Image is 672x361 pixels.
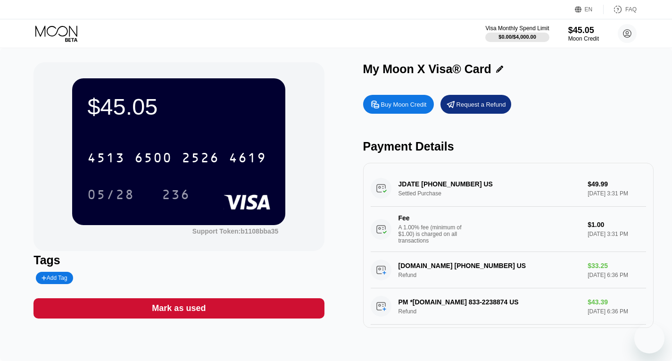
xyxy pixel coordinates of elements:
div: 05/28 [87,188,134,203]
div: FeeA 1.00% fee (minimum of $1.00) is charged on all transactions$1.00[DATE] 3:31 PM [371,207,646,252]
div: Add Tag [36,272,73,284]
div: Add Tag [41,275,67,281]
div: Mark as used [33,298,324,319]
div: Buy Moon Credit [381,101,427,109]
div: $45.05 [568,25,599,35]
iframe: Button to launch messaging window [634,323,664,353]
div: Payment Details [363,140,654,153]
div: $1.00 [588,221,646,228]
div: Fee [398,214,465,222]
div: 236 [162,188,190,203]
div: Support Token: b1108bba35 [192,227,279,235]
div: 6500 [134,151,172,167]
div: My Moon X Visa® Card [363,62,491,76]
div: Request a Refund [440,95,511,114]
div: Moon Credit [568,35,599,42]
div: Buy Moon Credit [363,95,434,114]
div: FAQ [625,6,637,13]
div: EN [575,5,604,14]
div: Visa Monthly Spend Limit [485,25,549,32]
div: Tags [33,253,324,267]
div: EN [585,6,593,13]
div: 236 [155,183,197,206]
div: 2526 [182,151,219,167]
div: 05/28 [80,183,141,206]
div: FAQ [604,5,637,14]
div: Support Token:b1108bba35 [192,227,279,235]
div: 4513650025264619 [82,146,272,169]
div: Request a Refund [456,101,506,109]
div: Mark as used [152,303,206,314]
div: Visa Monthly Spend Limit$0.00/$4,000.00 [485,25,549,42]
div: A 1.00% fee (minimum of $1.00) is charged on all transactions [398,224,469,244]
div: 4619 [229,151,266,167]
div: 4513 [87,151,125,167]
div: $45.05Moon Credit [568,25,599,42]
div: [DATE] 3:31 PM [588,231,646,237]
div: $0.00 / $4,000.00 [498,34,536,40]
div: $45.05 [87,93,270,120]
